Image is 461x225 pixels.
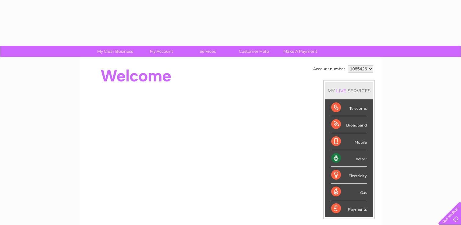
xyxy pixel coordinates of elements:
[331,133,367,150] div: Mobile
[331,200,367,217] div: Payments
[331,167,367,184] div: Electricity
[331,184,367,200] div: Gas
[331,116,367,133] div: Broadband
[183,46,233,57] a: Services
[229,46,279,57] a: Customer Help
[312,64,346,74] td: Account number
[325,82,373,99] div: MY SERVICES
[335,88,348,94] div: LIVE
[90,46,140,57] a: My Clear Business
[331,99,367,116] div: Telecoms
[331,150,367,167] div: Water
[136,46,186,57] a: My Account
[275,46,325,57] a: Make A Payment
